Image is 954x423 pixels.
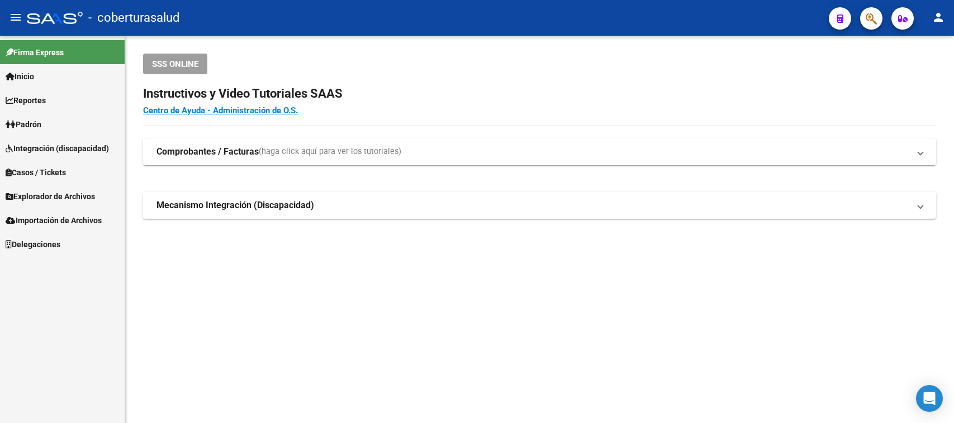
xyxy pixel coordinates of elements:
mat-icon: person [932,11,945,24]
a: Centro de Ayuda - Administración de O.S. [143,105,298,116]
span: Reportes [6,94,46,107]
button: SSS ONLINE [143,54,207,74]
h2: Instructivos y Video Tutoriales SAAS [143,83,936,104]
span: Inicio [6,70,34,83]
span: Padrón [6,118,41,131]
span: (haga click aquí para ver los tutoriales) [259,146,401,158]
mat-expansion-panel-header: Comprobantes / Facturas(haga click aquí para ver los tutoriales) [143,138,936,165]
span: Explorador de Archivos [6,190,95,203]
span: - coberturasalud [88,6,179,30]
span: SSS ONLINE [152,59,198,69]
span: Integración (discapacidad) [6,142,109,155]
span: Casos / Tickets [6,166,66,179]
mat-expansion-panel-header: Mecanismo Integración (Discapacidad) [143,192,936,219]
div: Open Intercom Messenger [916,385,943,412]
span: Firma Express [6,46,64,59]
span: Delegaciones [6,238,60,251]
mat-icon: menu [9,11,22,24]
span: Importación de Archivos [6,214,102,227]
strong: Comprobantes / Facturas [156,146,259,158]
strong: Mecanismo Integración (Discapacidad) [156,199,314,212]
